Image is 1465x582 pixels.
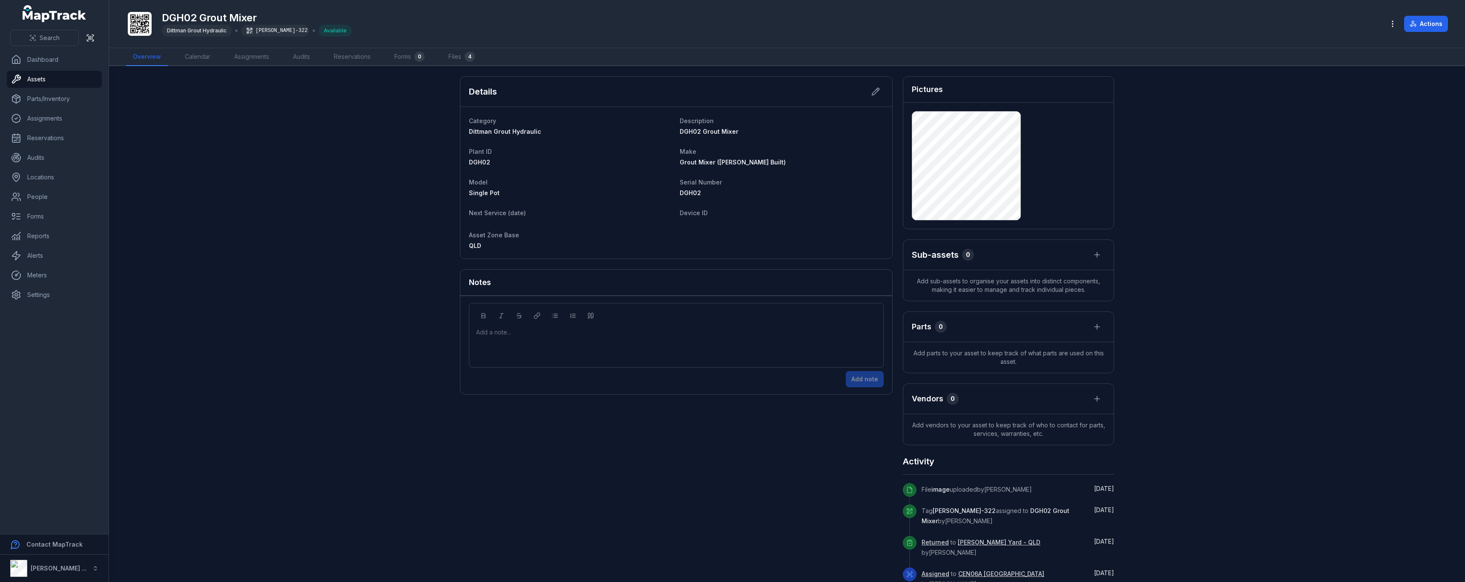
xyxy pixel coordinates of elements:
span: [DATE] [1094,485,1114,492]
a: Forms [7,208,102,225]
span: Asset Zone Base [469,231,519,239]
a: Assignments [227,48,276,66]
a: Locations [7,169,102,186]
a: Assignments [7,110,102,127]
h3: Vendors [912,393,943,405]
strong: [PERSON_NAME] Group [31,565,101,572]
span: Description [680,117,714,124]
a: Overview [126,48,168,66]
a: MapTrack [23,5,86,22]
a: Settings [7,286,102,303]
span: Grout Mixer ([PERSON_NAME] Built) [680,158,786,166]
span: image [931,486,950,493]
span: to by [PERSON_NAME] [922,539,1040,556]
a: Assigned [922,570,949,578]
button: Actions [1404,16,1448,32]
time: 7/2/2025, 8:48:13 AM [1094,538,1114,545]
span: Plant ID [469,148,492,155]
span: Device ID [680,209,708,216]
h2: Activity [903,455,934,467]
div: 0 [962,249,974,261]
button: Search [10,30,79,46]
a: Parts/Inventory [7,90,102,107]
div: 4 [465,52,475,62]
a: Returned [922,538,949,547]
span: Add parts to your asset to keep track of what parts are used on this asset. [903,342,1114,373]
time: 7/2/2025, 8:49:01 AM [1094,485,1114,492]
a: Dashboard [7,51,102,68]
h2: Details [469,86,497,98]
span: [DATE] [1094,506,1114,513]
span: DGH02 [680,189,701,196]
a: Audits [286,48,317,66]
a: Reports [7,228,102,245]
a: Alerts [7,247,102,264]
div: 0 [935,321,947,333]
span: Search [40,34,60,42]
a: Files4 [442,48,482,66]
span: Model [469,179,488,186]
span: Add sub-assets to organise your assets into distinct components, making it easier to manage and t... [903,270,1114,301]
a: CEN06A [GEOGRAPHIC_DATA] [958,570,1044,578]
span: Single Pot [469,189,500,196]
h3: Parts [912,321,931,333]
a: Calendar [178,48,217,66]
span: Next Service (date) [469,209,526,216]
span: Dittman Grout Hydraulic [167,27,227,34]
h3: Pictures [912,84,943,95]
a: People [7,188,102,205]
a: Assets [7,71,102,88]
span: Category [469,117,496,124]
a: Forms0 [388,48,431,66]
a: Reservations [7,130,102,147]
span: Dittman Grout Hydraulic [469,128,541,135]
a: [PERSON_NAME] Yard - QLD [958,538,1040,547]
time: 6/3/2025, 11:33:12 AM [1094,569,1114,576]
span: File uploaded by [PERSON_NAME] [922,486,1032,493]
h3: Notes [469,277,491,288]
span: DGH02 Grout Mixer [680,128,738,135]
span: [DATE] [1094,538,1114,545]
a: Meters [7,267,102,284]
h2: Sub-assets [912,249,959,261]
div: 0 [414,52,425,62]
div: 0 [947,393,959,405]
span: QLD [469,242,481,249]
div: Available [319,25,352,37]
time: 7/2/2025, 8:48:31 AM [1094,506,1114,513]
div: [PERSON_NAME]-322 [241,25,309,37]
h1: DGH02 Grout Mixer [162,11,352,25]
span: Serial Number [680,179,722,186]
a: Reservations [327,48,377,66]
span: [PERSON_NAME]-322 [933,507,996,514]
a: Audits [7,149,102,166]
span: [DATE] [1094,569,1114,576]
span: Make [680,148,696,155]
span: DGH02 [469,158,490,166]
span: Tag assigned to by [PERSON_NAME] [922,507,1069,524]
span: Add vendors to your asset to keep track of who to contact for parts, services, warranties, etc. [903,414,1114,445]
strong: Contact MapTrack [26,541,83,548]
